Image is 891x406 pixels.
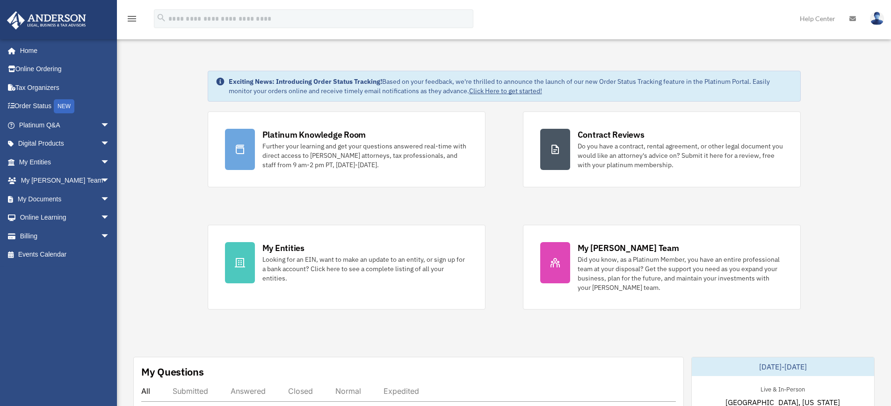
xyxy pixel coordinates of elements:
[7,153,124,171] a: My Entitiesarrow_drop_down
[126,13,138,24] i: menu
[4,11,89,30] img: Anderson Advisors Platinum Portal
[384,386,419,396] div: Expedited
[578,242,679,254] div: My [PERSON_NAME] Team
[288,386,313,396] div: Closed
[7,227,124,245] a: Billingarrow_drop_down
[231,386,266,396] div: Answered
[7,171,124,190] a: My [PERSON_NAME] Teamarrow_drop_down
[335,386,361,396] div: Normal
[469,87,542,95] a: Click Here to get started!
[7,190,124,208] a: My Documentsarrow_drop_down
[54,99,74,113] div: NEW
[208,225,485,310] a: My Entities Looking for an EIN, want to make an update to an entity, or sign up for a bank accoun...
[101,171,119,191] span: arrow_drop_down
[7,97,124,116] a: Order StatusNEW
[578,141,783,170] div: Do you have a contract, rental agreement, or other legal document you would like an attorney's ad...
[101,208,119,228] span: arrow_drop_down
[101,134,119,154] span: arrow_drop_down
[262,129,366,140] div: Platinum Knowledge Room
[7,116,124,134] a: Platinum Q&Aarrow_drop_down
[262,255,468,283] div: Looking for an EIN, want to make an update to an entity, or sign up for a bank account? Click her...
[262,242,304,254] div: My Entities
[141,365,204,379] div: My Questions
[101,190,119,209] span: arrow_drop_down
[523,225,801,310] a: My [PERSON_NAME] Team Did you know, as a Platinum Member, you have an entire professional team at...
[141,386,150,396] div: All
[229,77,793,96] div: Based on your feedback, we're thrilled to announce the launch of our new Order Status Tracking fe...
[101,227,119,246] span: arrow_drop_down
[753,384,812,393] div: Live & In-Person
[578,129,645,140] div: Contract Reviews
[523,111,801,187] a: Contract Reviews Do you have a contract, rental agreement, or other legal document you would like...
[7,78,124,97] a: Tax Organizers
[229,77,382,86] strong: Exciting News: Introducing Order Status Tracking!
[7,134,124,153] a: Digital Productsarrow_drop_down
[692,357,874,376] div: [DATE]-[DATE]
[7,41,119,60] a: Home
[262,141,468,170] div: Further your learning and get your questions answered real-time with direct access to [PERSON_NAM...
[7,208,124,227] a: Online Learningarrow_drop_down
[101,153,119,172] span: arrow_drop_down
[870,12,884,25] img: User Pic
[208,111,485,187] a: Platinum Knowledge Room Further your learning and get your questions answered real-time with dire...
[101,116,119,135] span: arrow_drop_down
[173,386,208,396] div: Submitted
[156,13,167,23] i: search
[578,255,783,292] div: Did you know, as a Platinum Member, you have an entire professional team at your disposal? Get th...
[126,16,138,24] a: menu
[7,60,124,79] a: Online Ordering
[7,245,124,264] a: Events Calendar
